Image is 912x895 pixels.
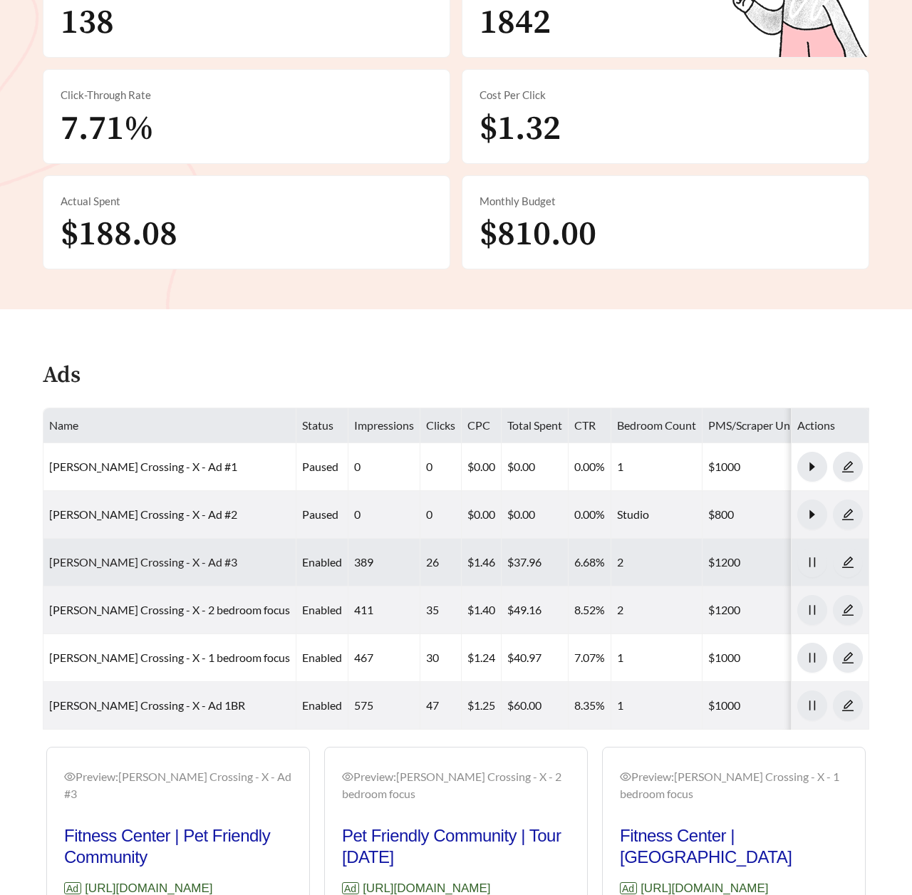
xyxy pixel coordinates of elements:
[620,768,848,802] div: Preview: [PERSON_NAME] Crossing - X - 1 bedroom focus
[462,634,502,682] td: $1.24
[569,443,611,491] td: 0.00%
[620,825,848,868] h2: Fitness Center | [GEOGRAPHIC_DATA]
[703,586,831,634] td: $1200
[462,682,502,730] td: $1.25
[49,555,237,569] a: [PERSON_NAME] Crossing - X - Ad #3
[798,699,826,712] span: pause
[43,363,81,388] h4: Ads
[462,491,502,539] td: $0.00
[569,634,611,682] td: 7.07%
[467,418,490,432] span: CPC
[833,460,863,473] a: edit
[833,555,863,569] a: edit
[834,699,862,712] span: edit
[569,539,611,586] td: 6.68%
[611,539,703,586] td: 2
[502,682,569,730] td: $60.00
[64,771,76,782] span: eye
[502,586,569,634] td: $49.16
[798,651,826,664] span: pause
[480,1,551,44] span: 1842
[798,556,826,569] span: pause
[611,443,703,491] td: 1
[833,452,863,482] button: edit
[703,443,831,491] td: $1000
[797,690,827,720] button: pause
[61,213,177,256] span: $188.08
[703,408,831,443] th: PMS/Scraper Unit Price
[611,491,703,539] td: Studio
[49,603,290,616] a: [PERSON_NAME] Crossing - X - 2 bedroom focus
[342,768,570,802] div: Preview: [PERSON_NAME] Crossing - X - 2 bedroom focus
[797,595,827,625] button: pause
[797,547,827,577] button: pause
[348,491,420,539] td: 0
[302,555,342,569] span: enabled
[348,443,420,491] td: 0
[420,491,462,539] td: 0
[569,682,611,730] td: 8.35%
[502,443,569,491] td: $0.00
[49,651,290,664] a: [PERSON_NAME] Crossing - X - 1 bedroom focus
[296,408,348,443] th: Status
[833,507,863,521] a: edit
[420,682,462,730] td: 47
[611,682,703,730] td: 1
[480,108,561,150] span: $1.32
[302,460,338,473] span: paused
[502,491,569,539] td: $0.00
[833,547,863,577] button: edit
[798,604,826,616] span: pause
[502,634,569,682] td: $40.97
[420,408,462,443] th: Clicks
[797,643,827,673] button: pause
[49,698,245,712] a: [PERSON_NAME] Crossing - X - Ad 1BR
[833,651,863,664] a: edit
[502,539,569,586] td: $37.96
[348,634,420,682] td: 467
[480,87,851,103] div: Cost Per Click
[611,408,703,443] th: Bedroom Count
[611,586,703,634] td: 2
[348,682,420,730] td: 575
[703,491,831,539] td: $800
[302,651,342,664] span: enabled
[420,634,462,682] td: 30
[64,825,292,868] h2: Fitness Center | Pet Friendly Community
[834,460,862,473] span: edit
[348,586,420,634] td: 411
[569,491,611,539] td: 0.00%
[703,682,831,730] td: $1000
[574,418,596,432] span: CTR
[703,539,831,586] td: $1200
[64,768,292,802] div: Preview: [PERSON_NAME] Crossing - X - Ad #3
[480,213,596,256] span: $810.00
[833,698,863,712] a: edit
[462,443,502,491] td: $0.00
[792,408,869,443] th: Actions
[833,595,863,625] button: edit
[49,507,237,521] a: [PERSON_NAME] Crossing - X - Ad #2
[420,539,462,586] td: 26
[797,452,827,482] button: caret-right
[502,408,569,443] th: Total Spent
[798,460,826,473] span: caret-right
[420,586,462,634] td: 35
[302,698,342,712] span: enabled
[797,500,827,529] button: caret-right
[49,460,237,473] a: [PERSON_NAME] Crossing - X - Ad #1
[348,539,420,586] td: 389
[342,771,353,782] span: eye
[611,634,703,682] td: 1
[620,771,631,782] span: eye
[833,500,863,529] button: edit
[833,603,863,616] a: edit
[61,1,114,44] span: 138
[833,690,863,720] button: edit
[462,539,502,586] td: $1.46
[342,882,359,894] span: Ad
[703,634,831,682] td: $1000
[64,882,81,894] span: Ad
[342,825,570,868] h2: Pet Friendly Community | Tour [DATE]
[302,603,342,616] span: enabled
